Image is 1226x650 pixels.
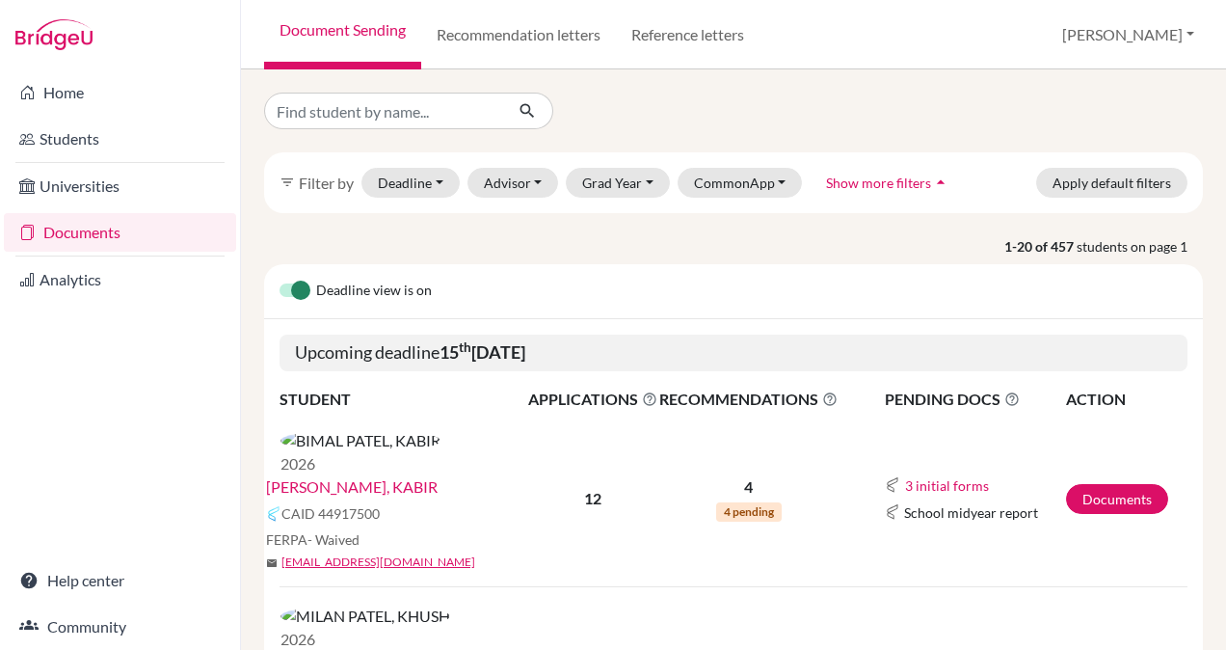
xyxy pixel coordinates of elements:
[4,167,236,205] a: Universities
[1066,484,1168,514] a: Documents
[281,554,475,571] a: [EMAIL_ADDRESS][DOMAIN_NAME]
[280,605,450,628] img: MILAN PATEL, KHUSH
[904,474,990,497] button: 3 initial forms
[266,475,438,499] a: [PERSON_NAME], KABIR
[266,506,281,522] img: Common App logo
[659,388,838,411] span: RECOMMENDATIONS
[885,388,1064,411] span: PENDING DOCS
[440,341,525,363] b: 15 [DATE]
[4,561,236,600] a: Help center
[716,502,782,522] span: 4 pending
[4,213,236,252] a: Documents
[280,429,440,452] img: BIMAL PATEL, KABIR
[4,73,236,112] a: Home
[1004,236,1077,257] strong: 1-20 of 457
[280,335,1187,371] h5: Upcoming deadline
[459,339,471,355] sup: th
[307,531,360,548] span: - Waived
[361,168,460,198] button: Deadline
[4,120,236,158] a: Students
[1036,168,1187,198] button: Apply default filters
[281,503,380,524] span: CAID 44917500
[931,173,950,192] i: arrow_drop_up
[316,280,432,303] span: Deadline view is on
[1053,16,1203,53] button: [PERSON_NAME]
[528,388,657,411] span: APPLICATIONS
[15,19,93,50] img: Bridge-U
[266,529,360,550] span: FERPA
[299,174,354,192] span: Filter by
[885,504,900,520] img: Common App logo
[678,168,803,198] button: CommonApp
[885,477,900,493] img: Common App logo
[280,452,440,475] p: 2026
[566,168,670,198] button: Grad Year
[826,175,931,191] span: Show more filters
[4,260,236,299] a: Analytics
[1065,387,1187,412] th: ACTION
[467,168,559,198] button: Advisor
[1077,236,1203,257] span: students on page 1
[4,608,236,646] a: Community
[904,502,1038,523] span: School midyear report
[280,175,295,190] i: filter_list
[280,387,527,412] th: STUDENT
[584,489,601,507] b: 12
[264,93,503,129] input: Find student by name...
[659,475,838,499] p: 4
[810,168,967,198] button: Show more filtersarrow_drop_up
[266,557,278,569] span: mail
